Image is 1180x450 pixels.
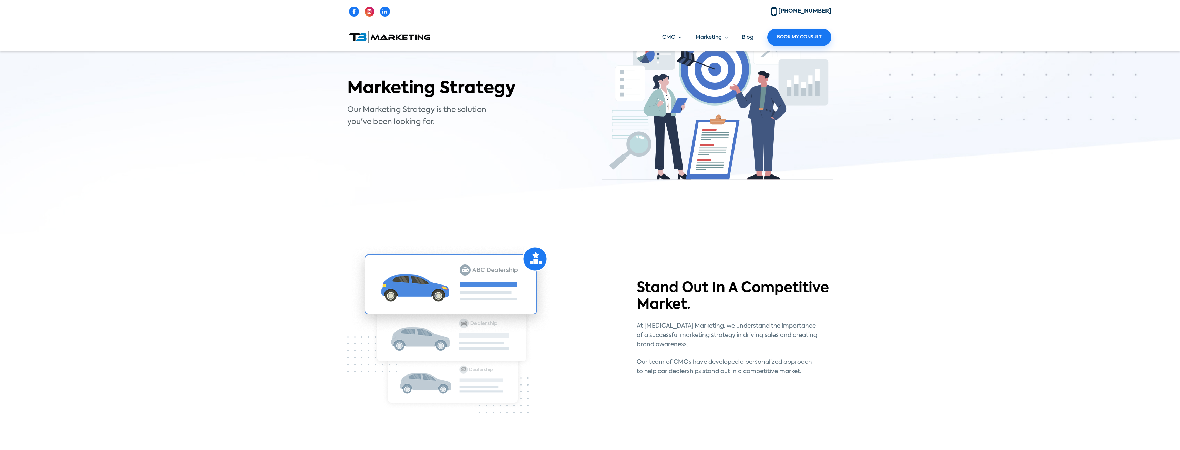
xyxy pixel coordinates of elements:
p: Our Marketing Strategy is the solution you've been looking for. [347,104,511,128]
img: targeted-campaign [602,33,833,180]
h1: Marketing Strategy [347,79,585,99]
a: CMO [662,33,682,41]
img: T3 Marketing [349,31,430,43]
a: [PHONE_NUMBER] [771,9,831,14]
a: Blog [742,34,753,40]
img: car-selection-from-dealership [347,246,550,413]
h2: Stand Out In A Competitive Market. [637,280,833,313]
a: Book My Consult [767,29,831,46]
a: Marketing [696,33,728,41]
p: At [MEDICAL_DATA] Marketing, we understand the importance of a successful marketing strategy in d... [637,321,818,350]
p: Our team of CMOs have developed a personalized approach to help car dealerships stand out in a co... [637,358,818,376]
